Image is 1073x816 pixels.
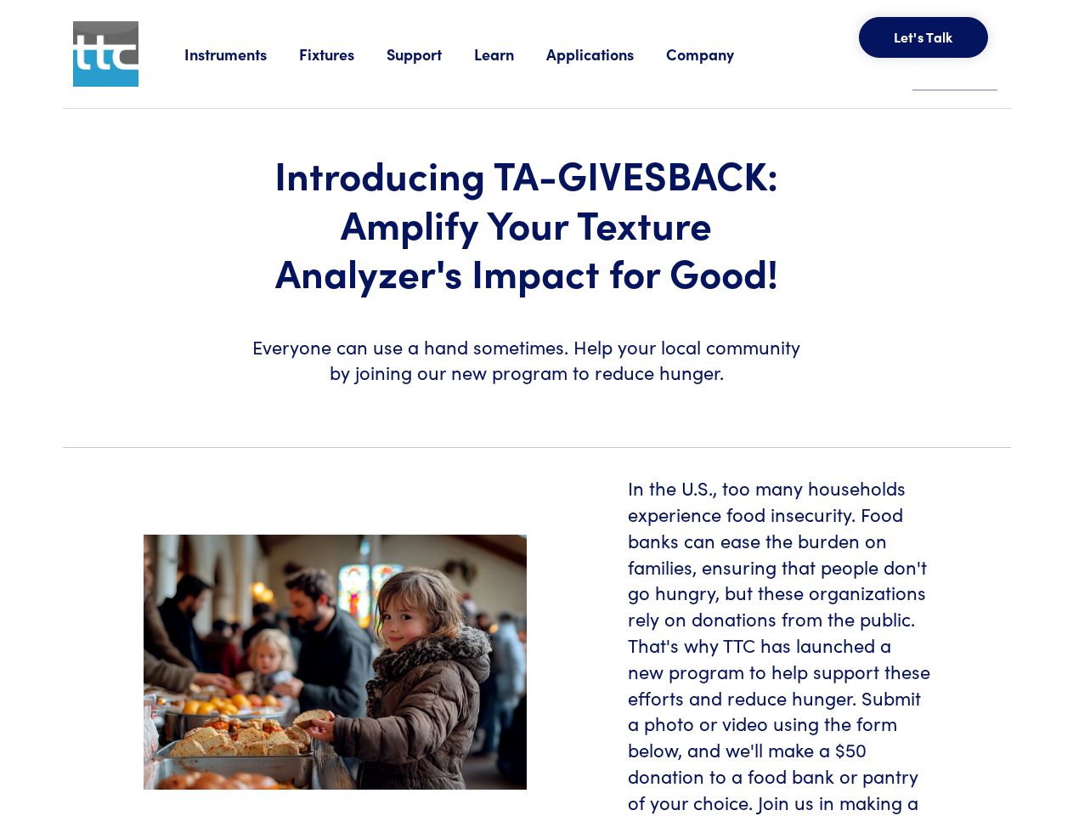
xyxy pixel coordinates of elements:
[73,21,138,87] img: ttc_logo_1x1_v1.0.png
[666,43,766,65] a: Company
[299,43,387,65] a: Fixtures
[546,43,666,65] a: Applications
[859,17,988,58] button: Let's Talk
[474,43,546,65] a: Learn
[184,43,299,65] a: Instruments
[248,150,805,297] h1: Introducing TA-GIVESBACK: Amplify Your Texture Analyzer's Impact for Good!
[387,43,474,65] a: Support
[144,535,527,790] img: food-pantry-header.jpeg
[248,334,805,387] h6: Everyone can use a hand sometimes. Help your local community by joining our new program to reduce...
